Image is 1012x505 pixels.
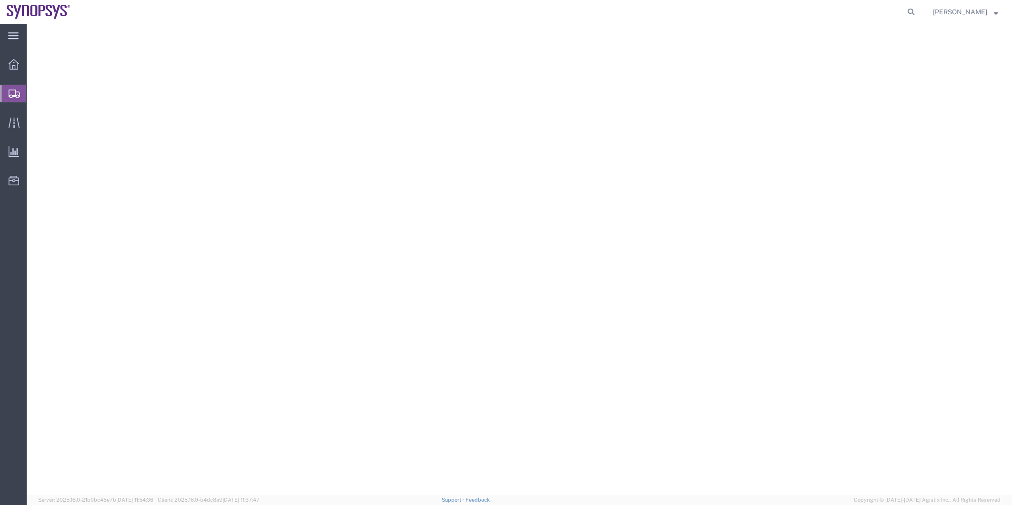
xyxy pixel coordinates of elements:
a: Support [442,497,466,503]
span: [DATE] 11:54:36 [116,497,153,503]
span: [DATE] 11:37:47 [223,497,260,503]
span: Copyright © [DATE]-[DATE] Agistix Inc., All Rights Reserved [854,496,1001,504]
span: Client: 2025.16.0-b4dc8a9 [158,497,260,503]
button: [PERSON_NAME] [932,6,999,18]
span: Kaelen O'Connor [933,7,987,17]
img: logo [7,5,71,19]
iframe: FS Legacy Container [27,24,1012,495]
a: Feedback [466,497,490,503]
span: Server: 2025.16.0-21b0bc45e7b [38,497,153,503]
